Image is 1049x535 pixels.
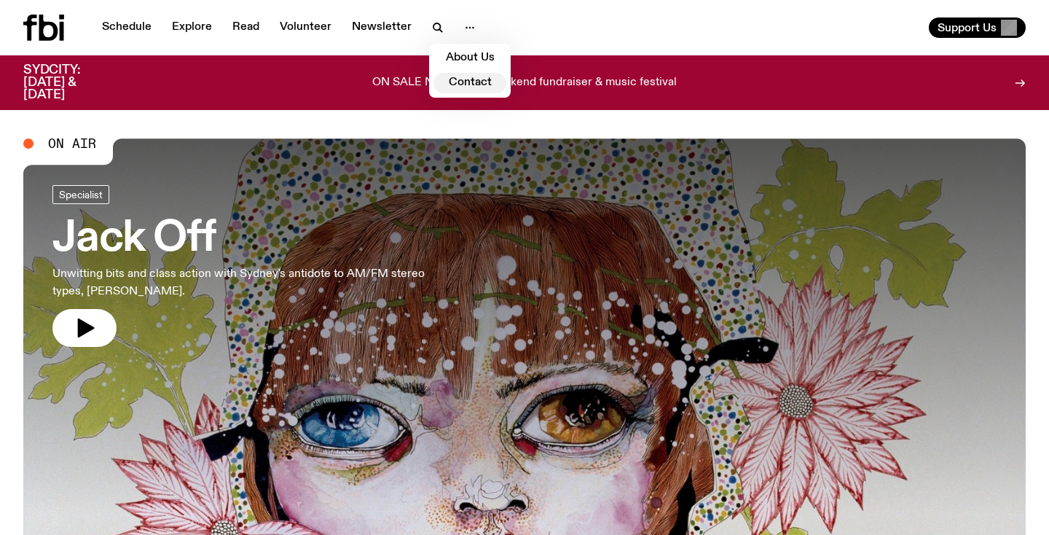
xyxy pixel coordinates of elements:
[52,185,425,347] a: Jack OffUnwitting bits and class action with Sydney's antidote to AM/FM stereo types, [PERSON_NAME].
[224,17,268,38] a: Read
[93,17,160,38] a: Schedule
[343,17,420,38] a: Newsletter
[433,48,506,69] a: About Us
[23,64,117,101] h3: SYDCITY: [DATE] & [DATE]
[48,137,96,150] span: On Air
[433,73,506,93] a: Contact
[52,185,109,204] a: Specialist
[929,17,1026,38] button: Support Us
[52,219,425,259] h3: Jack Off
[52,265,425,300] p: Unwitting bits and class action with Sydney's antidote to AM/FM stereo types, [PERSON_NAME].
[59,189,103,200] span: Specialist
[271,17,340,38] a: Volunteer
[372,77,677,90] p: ON SALE NOW! Long weekend fundraiser & music festival
[938,21,997,34] span: Support Us
[163,17,221,38] a: Explore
